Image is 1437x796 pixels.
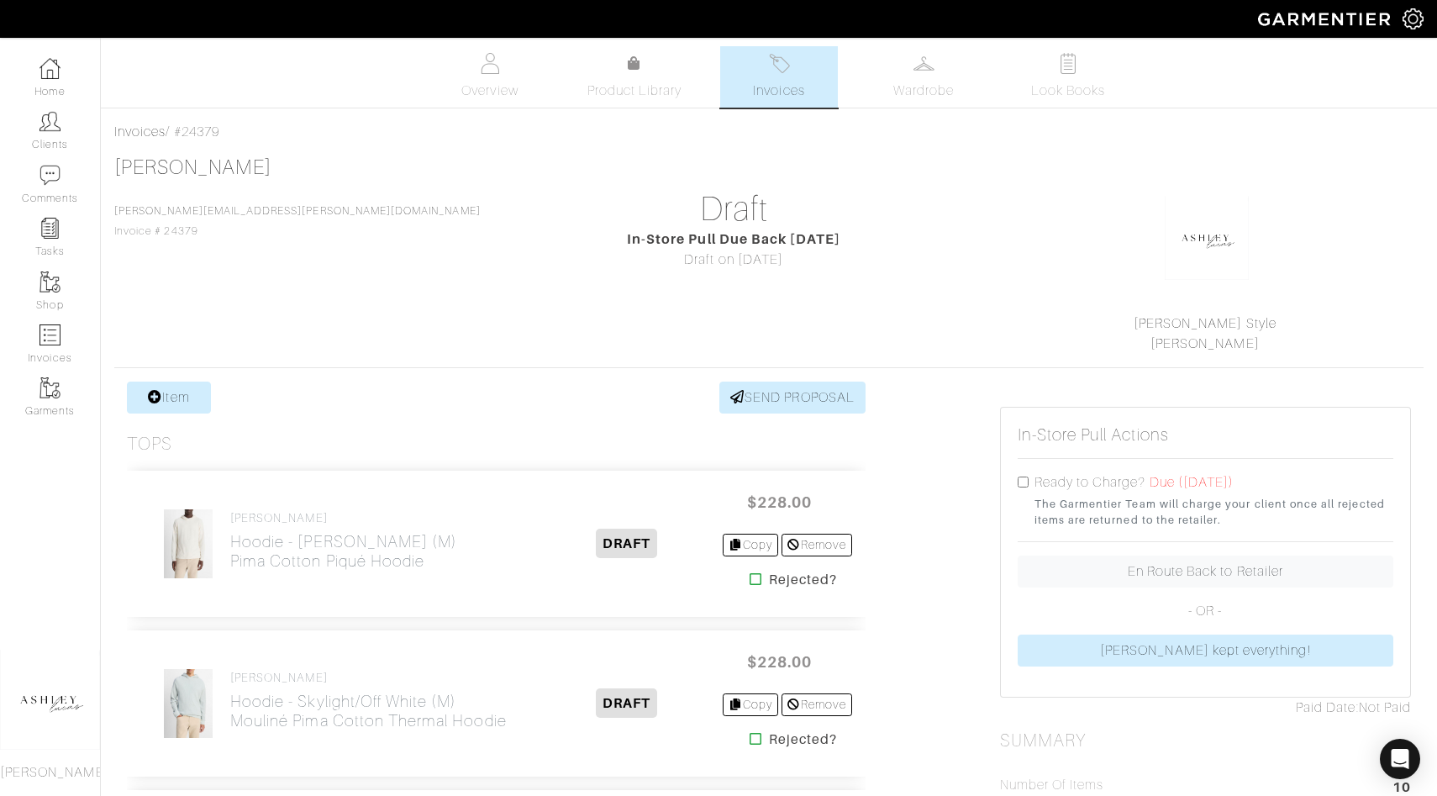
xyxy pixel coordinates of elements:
div: / #24379 [114,122,1424,142]
div: Not Paid [1000,698,1411,718]
a: Copy [723,693,779,716]
img: okhkJxsQsug8ErY7G9ypRsDh.png [1165,196,1249,280]
img: wardrobe-487a4870c1b7c33e795ec22d11cfc2ed9d08956e64fb3008fe2437562e282088.svg [913,53,934,74]
img: reminder-icon-8004d30b9f0a5d33ae49ab947aed9ed385cf756f9e5892f1edd6e32f2345188e.png [39,218,61,239]
span: Due ([DATE]) [1150,475,1234,490]
span: Paid Date: [1296,700,1359,715]
a: [PERSON_NAME] kept everything! [1018,635,1393,667]
span: Look Books [1031,81,1106,101]
img: orders-27d20c2124de7fd6de4e0e44c1d41de31381a507db9b33961299e4e07d508b8c.svg [769,53,790,74]
a: Invoices [114,124,166,140]
img: ACJmNMZWVqSBpCzeZ1H6r2Tb [163,509,214,579]
h3: Tops [127,434,172,455]
img: gear-icon-white-bd11855cb880d31180b6d7d6211b90ccbf57a29d726f0c71d8c61bd08dd39cc2.png [1403,8,1424,29]
div: In-Store Pull Due Back [DATE] [529,229,940,250]
h5: In-Store Pull Actions [1018,424,1169,445]
span: Product Library [587,81,682,101]
img: comment-icon-a0a6a9ef722e966f86d9cbdc48e553b5cf19dbc54f86b18d962a5391bc8f6eb6.png [39,165,61,186]
span: DRAFT [596,529,657,558]
a: [PERSON_NAME][EMAIL_ADDRESS][PERSON_NAME][DOMAIN_NAME] [114,205,481,217]
img: todo-9ac3debb85659649dc8f770b8b6100bb5dab4b48dedcbae339e5042a72dfd3cc.svg [1058,53,1079,74]
a: Overview [431,46,549,108]
img: garments-icon-b7da505a4dc4fd61783c78ac3ca0ef83fa9d6f193b1c9dc38574b1d14d53ca28.png [39,271,61,293]
a: Item [127,382,211,414]
img: dashboard-icon-dbcd8f5a0b271acd01030246c82b418ddd0df26cd7fceb0bd07c9910d44c42f6.png [39,58,61,79]
h2: Hoodie - [PERSON_NAME] (M) Pima Cotton Piqué Hoodie [230,532,457,571]
h2: Summary [1000,730,1411,751]
a: Product Library [576,54,693,101]
strong: Rejected? [769,730,837,750]
a: [PERSON_NAME] Style [1134,316,1276,331]
span: Invoice # 24379 [114,205,481,237]
img: clients-icon-6bae9207a08558b7cb47a8932f037763ab4055f8c8b6bfacd5dc20c3e0201464.png [39,111,61,132]
img: orders-icon-0abe47150d42831381b5fb84f609e132dff9fe21cb692f30cb5eec754e2cba89.png [39,324,61,345]
h5: Number of Items [1000,778,1104,793]
div: Draft on [DATE] [529,250,940,270]
a: [PERSON_NAME] [1150,336,1260,351]
a: Wardrobe [865,46,982,108]
a: Copy [723,534,779,556]
span: $228.00 [729,484,830,520]
a: Invoices [720,46,838,108]
a: Look Books [1009,46,1127,108]
a: [PERSON_NAME] Hoodie - Skylight/Off White (M)Mouliné Pima Cotton Thermal Hoodie [230,671,507,730]
h2: Hoodie - Skylight/Off White (M) Mouliné Pima Cotton Thermal Hoodie [230,692,507,730]
span: Overview [461,81,518,101]
img: garmentier-logo-header-white-b43fb05a5012e4ada735d5af1a66efaba907eab6374d6393d1fbf88cb4ef424d.png [1250,4,1403,34]
h1: Draft [529,189,940,229]
p: - OR - [1018,601,1393,621]
img: garments-icon-b7da505a4dc4fd61783c78ac3ca0ef83fa9d6f193b1c9dc38574b1d14d53ca28.png [39,377,61,398]
strong: Rejected? [769,570,837,590]
a: [PERSON_NAME] Hoodie - [PERSON_NAME] (M)Pima Cotton Piqué Hoodie [230,511,457,571]
a: Remove [782,534,851,556]
span: Invoices [753,81,804,101]
label: Ready to Charge? [1034,472,1146,493]
span: $228.00 [729,644,830,680]
small: The Garmentier Team will charge your client once all rejected items are returned to the retailer. [1034,496,1393,528]
img: basicinfo-40fd8af6dae0f16599ec9e87c0ef1c0a1fdea2edbe929e3d69a839185d80c458.svg [480,53,501,74]
a: [PERSON_NAME] [114,156,271,178]
a: En Route Back to Retailer [1018,556,1393,588]
img: CdG183aDKfnVSckXg4H9a7zW [163,668,214,739]
h4: [PERSON_NAME] [230,671,507,685]
a: Remove [782,693,851,716]
div: Open Intercom Messenger [1380,739,1420,779]
span: Wardrobe [893,81,954,101]
h4: [PERSON_NAME] [230,511,457,525]
a: SEND PROPOSAL [719,382,866,414]
span: DRAFT [596,688,657,718]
